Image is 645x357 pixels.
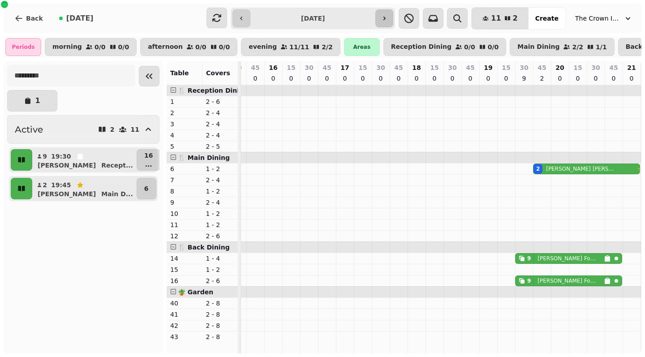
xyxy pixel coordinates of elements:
[170,232,199,241] p: 12
[520,63,528,72] p: 30
[472,8,528,29] button: 112
[520,74,528,83] p: 9
[170,108,199,117] p: 2
[137,178,156,199] button: 6
[144,160,153,169] p: ...
[609,63,618,72] p: 45
[170,332,199,341] p: 43
[289,44,309,50] p: 11 / 11
[287,63,295,72] p: 15
[395,74,402,83] p: 0
[15,123,43,136] h2: Active
[627,63,636,72] p: 21
[206,198,235,207] p: 2 - 4
[536,165,540,172] div: 2
[206,310,235,319] p: 2 - 8
[206,69,230,77] span: Covers
[502,63,510,72] p: 15
[206,209,235,218] p: 1 - 2
[170,120,199,129] p: 3
[38,161,96,170] p: [PERSON_NAME]
[344,38,380,56] div: Areas
[51,181,71,189] p: 19:45
[206,108,235,117] p: 2 - 4
[170,254,199,263] p: 14
[358,63,367,72] p: 15
[573,63,582,72] p: 15
[139,66,159,86] button: Collapse sidebar
[178,288,213,296] span: 🪴 Garden
[95,44,106,50] p: 0 / 0
[488,44,499,50] p: 0 / 0
[38,189,96,198] p: [PERSON_NAME]
[170,265,199,274] p: 15
[503,74,510,83] p: 0
[323,74,331,83] p: 0
[148,43,183,51] p: afternoon
[7,8,50,29] button: Back
[206,265,235,274] p: 1 - 2
[206,164,235,173] p: 1 - 2
[206,232,235,241] p: 2 - 6
[170,220,199,229] p: 11
[170,69,189,77] span: Table
[340,63,349,72] p: 17
[170,187,199,196] p: 8
[206,142,235,151] p: 2 - 5
[510,38,614,56] button: Main Dining2/21/1
[170,321,199,330] p: 42
[52,8,101,29] button: [DATE]
[206,299,235,308] p: 2 - 8
[206,332,235,341] p: 2 - 8
[178,87,248,94] span: 🍴 Reception Dining
[118,44,129,50] p: 0 / 0
[26,15,43,22] span: Back
[206,97,235,106] p: 2 - 6
[170,209,199,218] p: 10
[305,74,313,83] p: 0
[206,254,235,263] p: 1 - 4
[484,63,492,72] p: 19
[101,161,133,170] p: Recept ...
[251,63,259,72] p: 45
[137,149,160,171] button: 16...
[591,63,600,72] p: 30
[45,38,137,56] button: morning0/00/0
[101,189,133,198] p: Main D ...
[195,44,206,50] p: 0 / 0
[131,126,139,133] p: 11
[269,63,277,72] p: 16
[485,74,492,83] p: 0
[51,152,71,161] p: 19:30
[249,43,277,51] p: evening
[42,181,47,189] p: 2
[206,131,235,140] p: 2 - 4
[206,276,235,285] p: 2 - 6
[596,44,607,50] p: 1 / 1
[574,74,581,83] p: 0
[270,74,277,83] p: 0
[448,63,456,72] p: 30
[383,38,506,56] button: Reception Dining0/00/0
[546,165,615,172] p: [PERSON_NAME] [PERSON_NAME]
[170,131,199,140] p: 4
[322,44,333,50] p: 2 / 2
[527,277,531,284] div: 9
[219,44,230,50] p: 0 / 0
[527,255,531,262] div: 9
[491,15,501,22] span: 11
[206,176,235,185] p: 2 - 4
[170,97,199,106] p: 1
[412,63,421,72] p: 18
[110,126,115,133] p: 2
[206,220,235,229] p: 1 - 2
[42,152,47,161] p: 9
[538,74,546,83] p: 2
[376,63,385,72] p: 30
[252,74,259,83] p: 0
[466,63,474,72] p: 45
[431,74,438,83] p: 0
[322,63,331,72] p: 45
[575,14,620,23] span: The Crown Inn
[52,43,82,51] p: morning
